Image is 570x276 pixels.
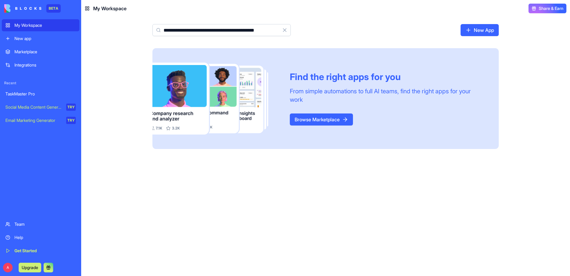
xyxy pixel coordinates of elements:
img: Frame_181_egmpey.png [152,63,280,135]
span: A [3,263,13,272]
span: Recent [2,81,79,85]
a: My Workspace [2,19,79,31]
a: Social Media Content GeneratorTRY [2,101,79,113]
div: TRY [66,117,76,124]
div: BETA [46,4,61,13]
a: Help [2,231,79,243]
div: Help [14,234,76,240]
a: Marketplace [2,46,79,58]
div: From simple automations to full AI teams, find the right apps for your work [290,87,484,104]
button: Share & Earn [529,4,566,13]
a: Team [2,218,79,230]
div: Email Marketing Generator [5,117,62,123]
div: New app [14,36,76,42]
a: Email Marketing GeneratorTRY [2,114,79,126]
a: New app [2,33,79,45]
a: New App [461,24,499,36]
div: Integrations [14,62,76,68]
div: TaskMaster Pro [5,91,76,97]
a: BETA [4,4,61,13]
button: Upgrade [19,263,41,272]
div: Team [14,221,76,227]
div: TRY [66,104,76,111]
span: Share & Earn [539,5,563,11]
a: Get Started [2,245,79,257]
span: My Workspace [93,5,127,12]
div: Find the right apps for you [290,71,484,82]
div: Social Media Content Generator [5,104,62,110]
a: Browse Marketplace [290,113,353,126]
a: Integrations [2,59,79,71]
div: My Workspace [14,22,76,28]
a: Upgrade [19,264,41,270]
img: logo [4,4,41,13]
div: Marketplace [14,49,76,55]
div: Get Started [14,248,76,254]
a: TaskMaster Pro [2,88,79,100]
